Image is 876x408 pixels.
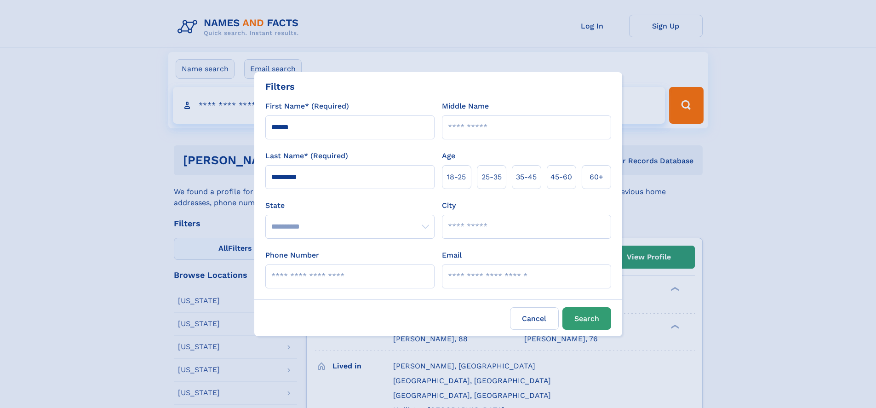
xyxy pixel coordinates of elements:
[442,250,462,261] label: Email
[265,80,295,93] div: Filters
[442,150,455,161] label: Age
[265,101,349,112] label: First Name* (Required)
[550,172,572,183] span: 45‑60
[510,307,559,330] label: Cancel
[481,172,502,183] span: 25‑35
[265,150,348,161] label: Last Name* (Required)
[562,307,611,330] button: Search
[442,200,456,211] label: City
[516,172,537,183] span: 35‑45
[265,250,319,261] label: Phone Number
[590,172,603,183] span: 60+
[265,200,435,211] label: State
[447,172,466,183] span: 18‑25
[442,101,489,112] label: Middle Name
